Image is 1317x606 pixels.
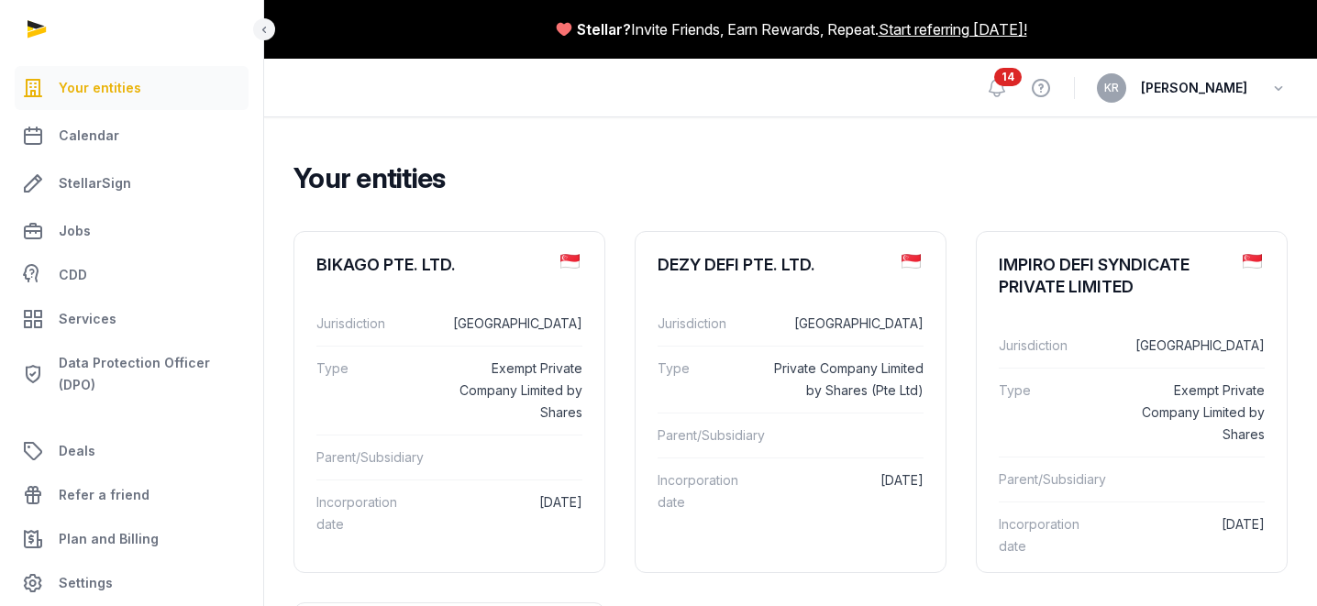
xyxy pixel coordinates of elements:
[15,161,249,205] a: StellarSign
[15,561,249,605] a: Settings
[658,313,758,335] dt: Jurisdiction
[1114,380,1265,446] dd: Exempt Private Company Limited by Shares
[432,491,582,535] dd: [DATE]
[15,473,249,517] a: Refer a friend
[59,484,149,506] span: Refer a friend
[15,297,249,341] a: Services
[773,469,924,513] dd: [DATE]
[1097,73,1126,103] button: KR
[316,254,456,276] div: BIKAGO PTE. LTD.
[1243,254,1262,269] img: sg.png
[59,77,141,99] span: Your entities
[577,18,631,40] span: Stellar?
[658,254,815,276] div: DEZY DEFI PTE. LTD.
[999,513,1100,557] dt: Incorporation date
[294,232,604,561] a: BIKAGO PTE. LTD.Jurisdiction[GEOGRAPHIC_DATA]TypeExempt Private Company Limited by SharesParent/S...
[879,18,1027,40] a: Start referring [DATE]!
[59,528,159,550] span: Plan and Billing
[999,254,1228,298] div: IMPIRO DEFI SYNDICATE PRIVATE LIMITED
[59,440,95,462] span: Deals
[560,254,580,269] img: sg.png
[773,313,924,335] dd: [GEOGRAPHIC_DATA]
[636,232,946,539] a: DEZY DEFI PTE. LTD.Jurisdiction[GEOGRAPHIC_DATA]TypePrivate Company Limited by Shares (Pte Ltd)Pa...
[15,517,249,561] a: Plan and Billing
[59,172,131,194] span: StellarSign
[1104,83,1119,94] span: KR
[902,254,921,269] img: sg.png
[977,232,1287,583] a: IMPIRO DEFI SYNDICATE PRIVATE LIMITEDJurisdiction[GEOGRAPHIC_DATA]TypeExempt Private Company Limi...
[59,352,241,396] span: Data Protection Officer (DPO)
[15,345,249,403] a: Data Protection Officer (DPO)
[59,220,91,242] span: Jobs
[293,161,1273,194] h2: Your entities
[59,264,87,286] span: CDD
[15,114,249,158] a: Calendar
[15,257,249,293] a: CDD
[999,380,1100,446] dt: Type
[999,335,1100,357] dt: Jurisdiction
[1114,513,1265,557] dd: [DATE]
[316,358,417,424] dt: Type
[658,358,758,402] dt: Type
[999,468,1105,490] dt: Parent/Subsidiary
[994,68,1022,86] span: 14
[773,358,924,402] dd: Private Company Limited by Shares (Pte Ltd)
[1114,335,1265,357] dd: [GEOGRAPHIC_DATA]
[316,446,423,468] dt: Parent/Subsidiary
[658,469,758,513] dt: Incorporation date
[316,313,417,335] dt: Jurisdiction
[15,209,249,253] a: Jobs
[432,313,582,335] dd: [GEOGRAPHIC_DATA]
[59,572,113,594] span: Settings
[316,491,417,535] dt: Incorporation date
[15,66,249,110] a: Your entities
[658,424,764,446] dt: Parent/Subsidiary
[59,308,116,330] span: Services
[1141,77,1247,99] span: [PERSON_NAME]
[432,358,582,424] dd: Exempt Private Company Limited by Shares
[15,429,249,473] a: Deals
[59,125,119,147] span: Calendar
